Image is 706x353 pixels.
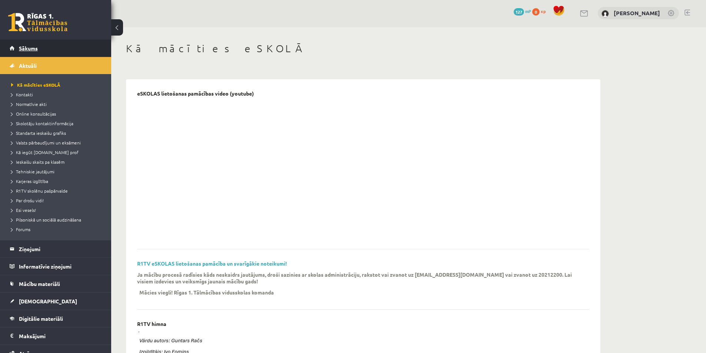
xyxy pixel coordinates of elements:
[10,240,102,257] a: Ziņojumi
[11,207,104,213] a: Esi vesels!
[11,111,56,117] span: Online konsultācijas
[514,8,531,14] a: 127 mP
[11,169,54,174] span: Tehniskie jautājumi
[11,168,104,175] a: Tehniskie jautājumi
[19,62,37,69] span: Aktuāli
[514,8,524,16] span: 127
[19,258,102,275] legend: Informatīvie ziņojumi
[19,240,102,257] legend: Ziņojumi
[11,217,81,223] span: Pilsoniskā un sociālā audzināšana
[11,159,104,165] a: Ieskaišu skaits pa klasēm
[541,8,546,14] span: xp
[11,110,104,117] a: Online konsultācijas
[10,40,102,57] a: Sākums
[11,207,36,213] span: Esi vesels!
[174,289,274,296] p: Rīgas 1. Tālmācības vidusskolas komanda
[11,216,104,223] a: Pilsoniskā un sociālā audzināšana
[11,188,68,194] span: R1TV skolēnu pašpārvalde
[11,82,60,88] span: Kā mācīties eSKOLĀ
[10,293,102,310] a: [DEMOGRAPHIC_DATA]
[11,178,48,184] span: Karjeras izglītība
[126,42,600,55] h1: Kā mācīties eSKOLĀ
[11,91,33,97] span: Kontakti
[10,258,102,275] a: Informatīvie ziņojumi
[11,81,104,88] a: Kā mācīties eSKOLĀ
[11,140,81,146] span: Valsts pārbaudījumi un eksāmeni
[11,130,66,136] span: Standarta ieskaišu grafiks
[19,298,77,304] span: [DEMOGRAPHIC_DATA]
[532,8,549,14] a: 0 xp
[11,130,104,136] a: Standarta ieskaišu grafiks
[8,13,67,31] a: Rīgas 1. Tālmācības vidusskola
[19,45,38,51] span: Sākums
[11,139,104,146] a: Valsts pārbaudījumi un eksāmeni
[11,197,104,204] a: Par drošu vidi!
[137,260,287,267] a: R1TV eSKOLAS lietošanas pamācība un svarīgākie noteikumi!
[137,90,254,97] p: eSKOLAS lietošanas pamācības video (youtube)
[10,310,102,327] a: Digitālie materiāli
[11,197,44,203] span: Par drošu vidi!
[601,10,609,17] img: Sofija Čehoviča
[11,149,104,156] a: Kā iegūt [DOMAIN_NAME] prof
[11,226,30,232] span: Forums
[10,57,102,74] a: Aktuāli
[10,327,102,344] a: Maksājumi
[11,226,104,233] a: Forums
[11,149,79,155] span: Kā iegūt [DOMAIN_NAME] prof
[11,91,104,98] a: Kontakti
[11,101,47,107] span: Normatīvie akti
[11,101,104,107] a: Normatīvie akti
[19,327,102,344] legend: Maksājumi
[532,8,540,16] span: 0
[525,8,531,14] span: mP
[19,280,60,287] span: Mācību materiāli
[19,315,63,322] span: Digitālie materiāli
[11,120,73,126] span: Skolotāju kontaktinformācija
[11,187,104,194] a: R1TV skolēnu pašpārvalde
[11,178,104,184] a: Karjeras izglītība
[137,271,578,284] p: Ja mācību procesā radīsies kāds neskaidrs jautājums, droši sazinies ar skolas administrāciju, rak...
[10,275,102,292] a: Mācību materiāli
[11,120,104,127] a: Skolotāju kontaktinformācija
[614,9,660,17] a: [PERSON_NAME]
[139,289,173,296] p: Mācies viegli!
[137,321,166,327] p: R1TV himna
[11,159,64,165] span: Ieskaišu skaits pa klasēm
